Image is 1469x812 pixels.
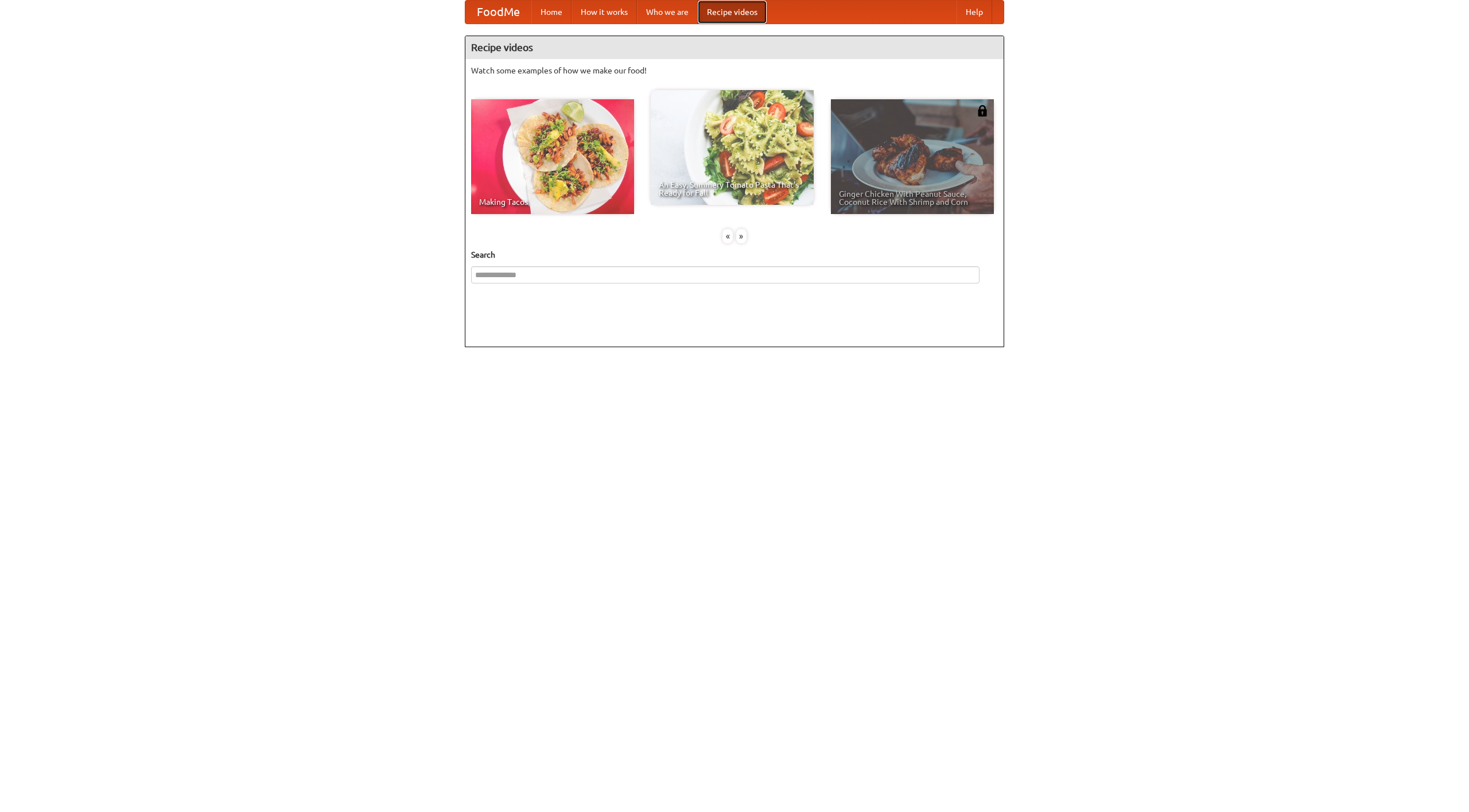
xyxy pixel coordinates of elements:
h4: Recipe videos [465,36,1004,59]
a: An Easy, Summery Tomato Pasta That's Ready for Fall [651,90,814,205]
span: Making Tacos [479,198,626,206]
span: An Easy, Summery Tomato Pasta That's Ready for Fall [659,181,806,197]
a: Help [957,1,992,24]
div: » [736,229,747,243]
img: 483408.png [977,105,988,116]
h5: Search [471,249,998,261]
a: Who we are [637,1,698,24]
a: Recipe videos [698,1,767,24]
a: How it works [572,1,637,24]
div: « [722,229,733,243]
p: Watch some examples of how we make our food! [471,65,998,76]
a: FoodMe [465,1,531,24]
a: Making Tacos [471,99,634,214]
a: Home [531,1,572,24]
